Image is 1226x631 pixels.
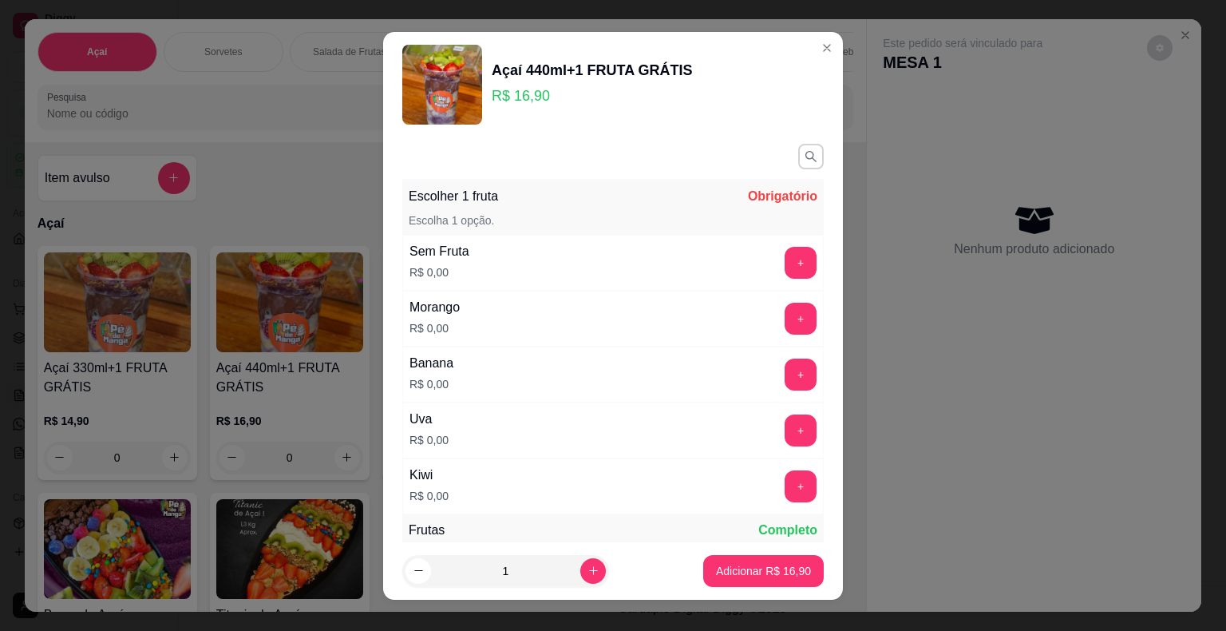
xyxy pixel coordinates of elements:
button: add [785,359,817,391]
button: decrease-product-quantity [405,558,431,584]
p: R$ 0,00 [409,488,449,504]
button: add [785,247,817,279]
p: R$ 16,90 [492,85,693,107]
p: Adicionar R$ 16,90 [716,563,811,579]
p: R$ 0,00 [409,264,469,280]
p: Frutas [409,521,445,540]
img: product-image [402,45,482,125]
div: Morango [409,298,460,317]
p: Obrigatório [748,187,817,206]
button: add [785,415,817,446]
button: Close [814,35,840,61]
div: Açaí 440ml+1 FRUTA GRÁTIS [492,59,693,81]
div: Banana [409,354,453,373]
p: R$ 0,00 [409,376,453,392]
p: Escolha 1 opção. [409,212,494,228]
button: increase-product-quantity [580,558,606,584]
button: add [785,470,817,502]
p: R$ 0,00 [409,432,449,448]
button: Adicionar R$ 16,90 [703,555,824,587]
p: Completo [758,521,817,540]
button: add [785,303,817,335]
div: Kiwi [409,466,449,485]
div: Sem Fruta [409,242,469,261]
p: Escolher 1 fruta [409,187,498,206]
div: Uva [409,410,449,429]
p: R$ 0,00 [409,320,460,336]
